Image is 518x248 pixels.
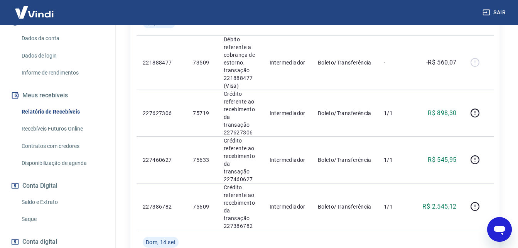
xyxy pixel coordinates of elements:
[384,59,407,66] p: -
[19,121,106,137] a: Recebíveis Futuros Online
[428,109,457,118] p: R$ 898,30
[193,156,211,164] p: 75633
[19,65,106,81] a: Informe de rendimentos
[270,59,305,66] p: Intermediador
[19,104,106,120] a: Relatório de Recebíveis
[19,211,106,227] a: Saque
[224,137,257,183] p: Crédito referente ao recebimento da transação 227460627
[143,109,181,117] p: 227627306
[318,203,371,211] p: Boleto/Transferência
[193,59,211,66] p: 73509
[318,109,371,117] p: Boleto/Transferência
[143,156,181,164] p: 227460627
[19,194,106,210] a: Saldo e Extrato
[19,31,106,46] a: Dados da conta
[224,36,257,90] p: Débito referente a cobrança de estorno, transação 221888477 (Visa)
[224,90,257,136] p: Crédito referente ao recebimento da transação 227627306
[19,155,106,171] a: Disponibilização de agenda
[9,0,59,24] img: Vindi
[22,236,57,247] span: Conta digital
[318,59,371,66] p: Boleto/Transferência
[270,203,305,211] p: Intermediador
[193,203,211,211] p: 75609
[193,109,211,117] p: 75719
[270,109,305,117] p: Intermediador
[19,48,106,64] a: Dados de login
[426,58,457,67] p: -R$ 560,07
[146,238,175,246] span: Dom, 14 set
[318,156,371,164] p: Boleto/Transferência
[422,202,456,211] p: R$ 2.545,12
[384,109,407,117] p: 1/1
[270,156,305,164] p: Intermediador
[481,5,509,20] button: Sair
[487,217,512,242] iframe: Botão para abrir a janela de mensagens
[224,183,257,230] p: Crédito referente ao recebimento da transação 227386782
[9,177,106,194] button: Conta Digital
[143,59,181,66] p: 221888477
[9,87,106,104] button: Meus recebíveis
[143,203,181,211] p: 227386782
[384,156,407,164] p: 1/1
[384,203,407,211] p: 1/1
[19,138,106,154] a: Contratos com credores
[428,155,457,165] p: R$ 545,95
